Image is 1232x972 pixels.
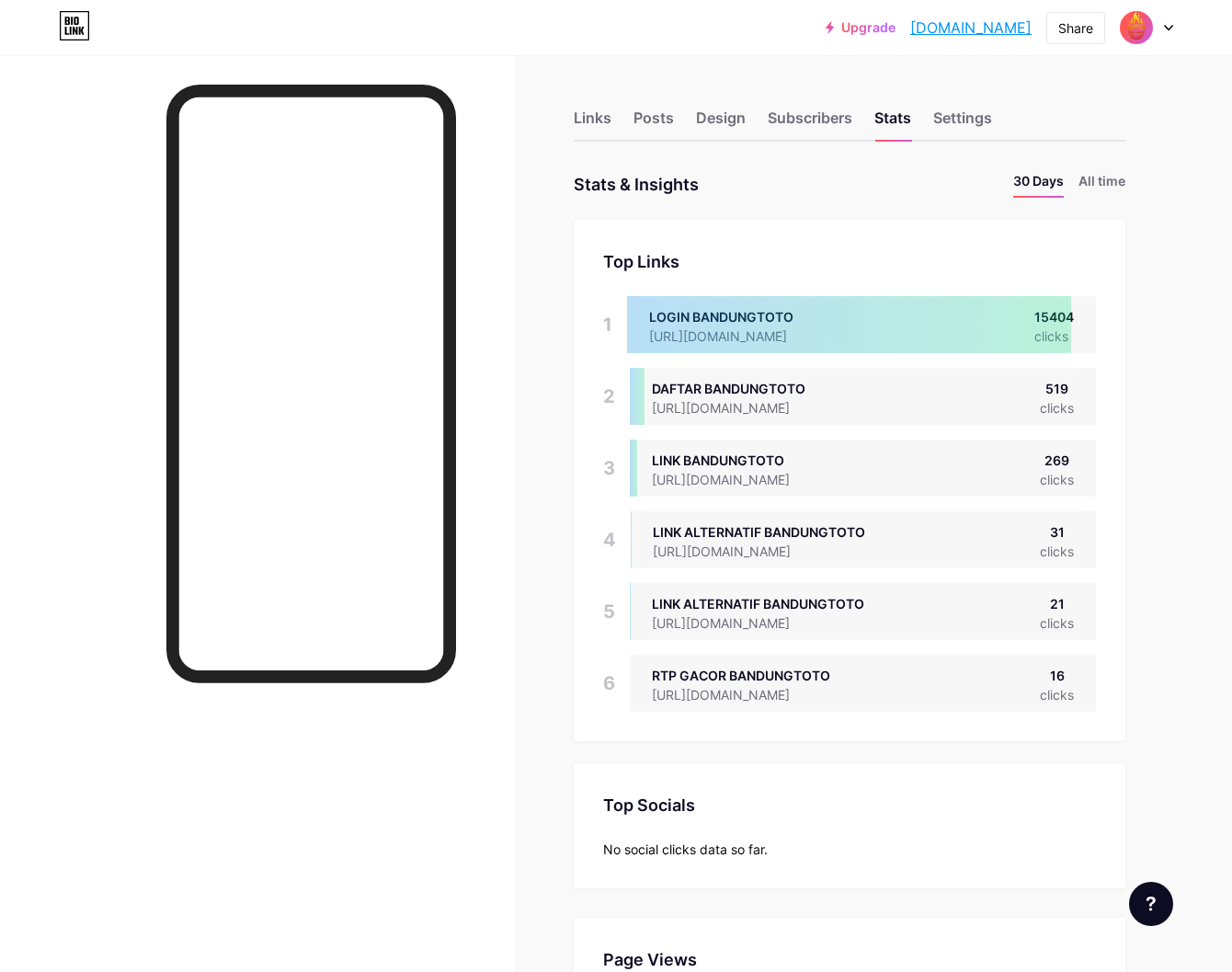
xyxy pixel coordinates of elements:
[1040,685,1074,704] div: clicks
[1013,171,1064,198] li: 30 Days
[653,542,865,561] div: [URL][DOMAIN_NAME]
[652,685,830,704] div: [URL][DOMAIN_NAME]
[652,666,830,685] div: RTP GACOR BANDUNGTOTO
[1040,451,1074,470] div: 269
[1078,171,1125,198] li: All time
[653,522,865,542] div: LINK ALTERNATIF BANDUNGTOTO
[574,171,699,198] div: Stats & Insights
[910,17,1032,39] a: [DOMAIN_NAME]
[652,613,864,633] div: [URL][DOMAIN_NAME]
[633,107,674,140] div: Posts
[603,583,615,640] div: 5
[652,451,819,470] div: LINK BANDUNGTOTO
[1040,666,1074,685] div: 16
[1040,522,1074,542] div: 31
[603,511,616,568] div: 4
[1040,613,1074,633] div: clicks
[696,107,746,140] div: Design
[652,594,864,613] div: LINK ALTERNATIF BANDUNGTOTO
[603,440,615,497] div: 3
[652,398,819,417] div: [URL][DOMAIN_NAME]
[603,249,1096,274] div: Top Links
[1040,470,1074,489] div: clicks
[574,107,611,140] div: Links
[603,947,1096,972] div: Page Views
[1119,10,1154,45] img: Bandung Banned
[603,296,612,353] div: 1
[874,107,911,140] div: Stats
[1058,18,1093,38] div: Share
[1040,542,1074,561] div: clicks
[603,793,1096,818] div: Top Socials
[768,107,852,140] div: Subscribers
[652,470,819,489] div: [URL][DOMAIN_NAME]
[652,379,819,398] div: DAFTAR BANDUNGTOTO
[603,840,1096,859] div: No social clicks data so far.
[826,20,895,35] a: Upgrade
[1040,398,1074,417] div: clicks
[1040,594,1074,613] div: 21
[933,107,992,140] div: Settings
[603,655,615,712] div: 6
[603,368,615,425] div: 2
[1040,379,1074,398] div: 519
